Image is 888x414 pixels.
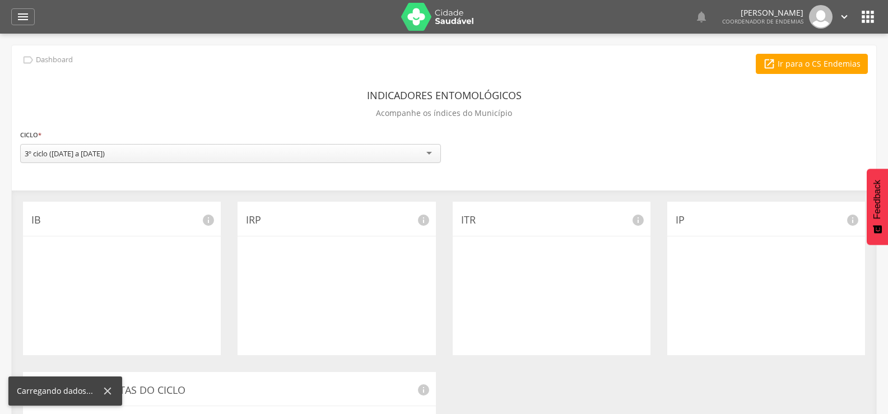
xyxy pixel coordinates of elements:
[695,10,708,24] i: 
[11,8,35,25] a: 
[417,213,430,227] i: info
[31,383,427,398] p: Histórico de Visitas do Ciclo
[838,11,850,23] i: 
[246,213,427,227] p: IRP
[756,54,868,74] a: Ir para o CS Endemias
[859,8,877,26] i: 
[846,213,859,227] i: info
[22,54,34,66] i: 
[722,17,803,25] span: Coordenador de Endemias
[376,105,512,121] p: Acompanhe os índices do Município
[367,85,522,105] header: Indicadores Entomológicos
[36,55,73,64] p: Dashboard
[20,129,41,141] label: Ciclo
[676,213,857,227] p: IP
[16,10,30,24] i: 
[631,213,645,227] i: info
[722,9,803,17] p: [PERSON_NAME]
[31,213,212,227] p: IB
[417,383,430,397] i: info
[695,5,708,29] a: 
[867,169,888,245] button: Feedback - Mostrar pesquisa
[17,385,101,397] div: Carregando dados...
[202,213,215,227] i: info
[461,213,642,227] p: ITR
[25,148,105,159] div: 3º ciclo ([DATE] a [DATE])
[763,58,775,70] i: 
[872,180,882,219] span: Feedback
[838,5,850,29] a: 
